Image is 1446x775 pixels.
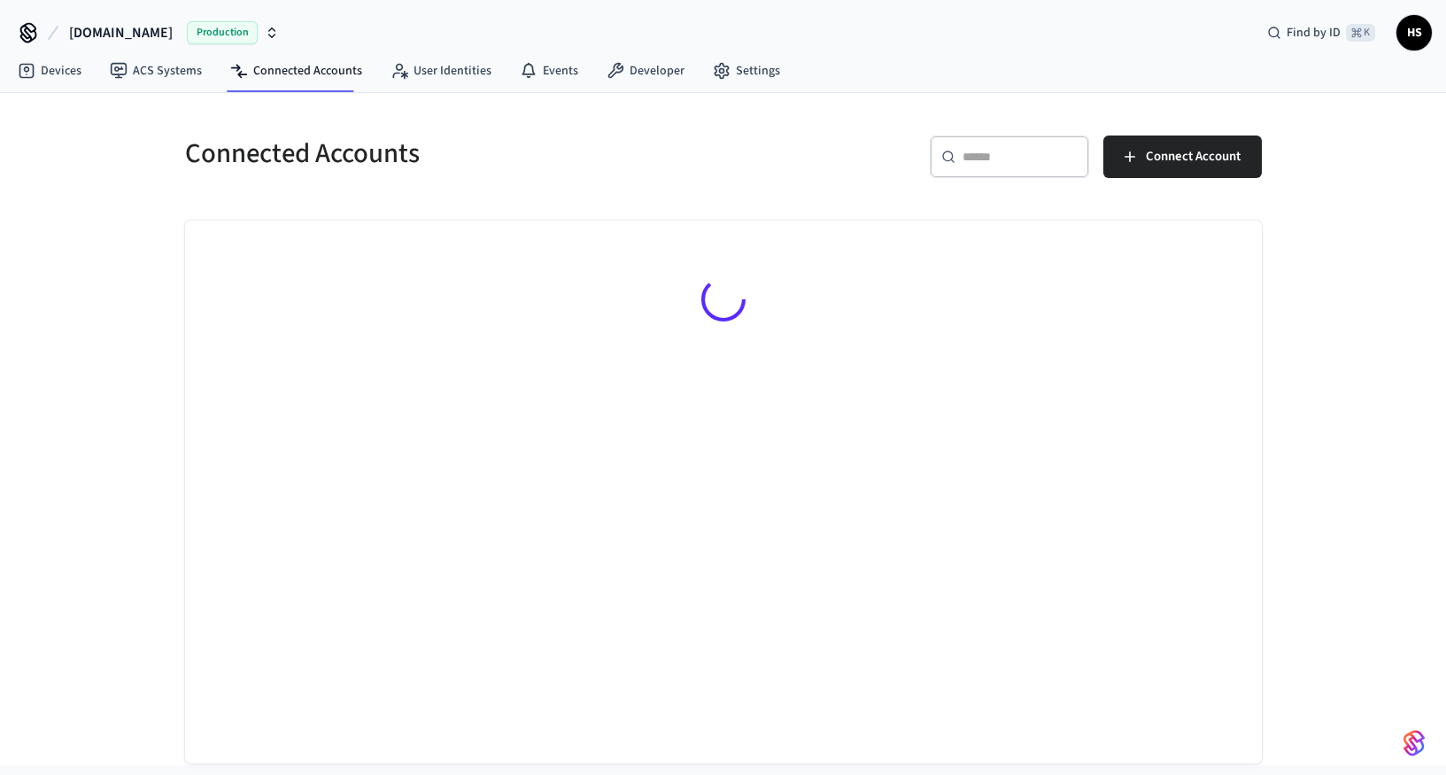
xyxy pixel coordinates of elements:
[1103,136,1262,178] button: Connect Account
[1146,145,1241,168] span: Connect Account
[506,55,592,87] a: Events
[69,22,173,43] span: [DOMAIN_NAME]
[96,55,216,87] a: ACS Systems
[1403,729,1425,757] img: SeamLogoGradient.69752ec5.svg
[1398,17,1430,49] span: HS
[1396,15,1432,50] button: HS
[185,136,713,172] h5: Connected Accounts
[1253,17,1389,49] div: Find by ID⌘ K
[592,55,699,87] a: Developer
[1346,24,1375,42] span: ⌘ K
[4,55,96,87] a: Devices
[1287,24,1341,42] span: Find by ID
[187,21,258,44] span: Production
[216,55,376,87] a: Connected Accounts
[376,55,506,87] a: User Identities
[699,55,794,87] a: Settings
